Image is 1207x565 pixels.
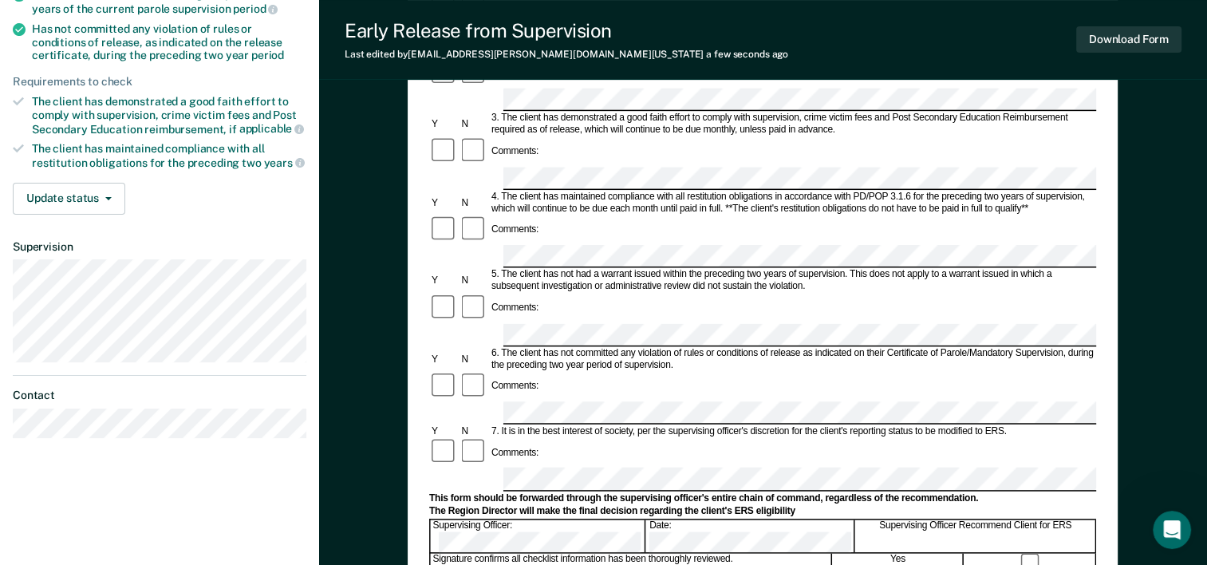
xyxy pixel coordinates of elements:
div: Y [429,354,459,365]
div: Requirements to check [13,75,306,89]
span: years [264,156,305,169]
div: Y [429,425,459,437]
button: Download Form [1076,26,1181,53]
div: 3. The client has demonstrated a good faith effort to comply with supervision, crime victim fees ... [489,113,1096,136]
div: The client has maintained compliance with all restitution obligations for the preceding two [32,142,306,169]
div: 5. The client has not had a warrant issued within the preceding two years of supervision. This do... [489,269,1096,293]
span: a few seconds ago [706,49,788,60]
span: applicable [239,122,304,135]
div: N [460,354,489,365]
div: Y [429,118,459,130]
div: The client has demonstrated a good faith effort to comply with supervision, crime victim fees and... [32,95,306,136]
div: N [460,197,489,209]
div: Y [429,197,459,209]
div: N [460,425,489,437]
div: Comments: [489,447,541,459]
div: Has not committed any violation of rules or conditions of release, as indicated on the release ce... [32,22,306,62]
div: This form should be forwarded through the supervising officer's entire chain of command, regardle... [429,492,1096,504]
dt: Supervision [13,240,306,254]
div: Date: [647,520,854,553]
div: Comments: [489,224,541,236]
div: N [460,275,489,287]
dt: Contact [13,389,306,402]
div: Last edited by [EMAIL_ADDRESS][PERSON_NAME][DOMAIN_NAME][US_STATE] [345,49,788,60]
div: Comments: [489,145,541,157]
div: Comments: [489,302,541,314]
div: 6. The client has not committed any violation of rules or conditions of release as indicated on t... [489,347,1096,371]
div: Supervising Officer: [431,520,646,553]
div: Supervising Officer Recommend Client for ERS [856,520,1096,553]
button: Update status [13,183,125,215]
div: Early Release from Supervision [345,19,788,42]
div: N [460,118,489,130]
div: Comments: [489,381,541,393]
span: period [251,49,284,61]
div: The Region Director will make the final decision regarding the client's ERS eligibility [429,505,1096,517]
span: period [233,2,278,15]
iframe: Intercom live chat [1153,511,1191,549]
div: Y [429,275,459,287]
div: 7. It is in the best interest of society, per the supervising officer's discretion for the client... [489,425,1096,437]
div: 4. The client has maintained compliance with all restitution obligations in accordance with PD/PO... [489,191,1096,215]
